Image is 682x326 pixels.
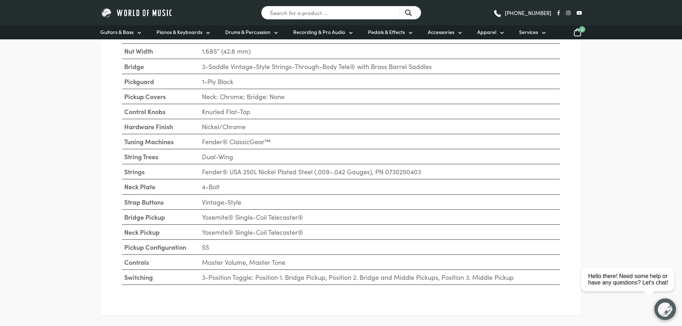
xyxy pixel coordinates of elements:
[200,254,560,269] td: Master Volume, Master Tone
[124,62,144,71] strong: Bridge
[200,239,560,254] td: SS
[156,28,202,36] span: Pianos & Keyboards
[428,28,454,36] span: Accessories
[493,8,551,18] a: [PHONE_NUMBER]
[124,137,174,146] strong: Tuning Machines
[200,89,560,104] td: Neck: Chrome; Bridge: None
[124,182,155,191] strong: Neck Plate
[200,119,560,134] td: Nickel/Chrome
[124,213,165,222] strong: Bridge Pickup
[578,247,682,326] iframe: Chat with our support team
[124,107,165,116] strong: Control Knobs
[200,134,560,149] td: Fender® ClassicGear™
[200,74,560,89] td: 1-Ply Black
[519,28,538,36] span: Services
[477,28,496,36] span: Apparel
[200,270,560,285] td: 3-Position Toggle: Position 1. Bridge Pickup, Position 2. Bridge and Middle Pickups, Position 3. ...
[124,92,166,101] strong: Pickup Covers
[124,77,154,86] strong: Pickguard
[225,28,270,36] span: Drums & Percussion
[200,194,560,209] td: Vintage-Style
[124,228,160,237] strong: Neck Pickup
[124,167,145,176] strong: Strings
[200,44,560,59] td: 1.685″ (42.8 mm)
[124,152,158,161] strong: String Trees
[505,10,551,15] span: [PHONE_NUMBER]
[124,122,173,131] strong: Hardware Finish
[200,179,560,194] td: 4-Bolt
[200,104,560,119] td: Knurled Flat-Top
[100,28,134,36] span: Guitars & Bass
[124,243,186,252] strong: Pickup Configuration
[200,59,560,74] td: 3-Saddle Vintage-Style Strings-Through-Body Tele® with Brass Barrel Saddles
[124,273,153,282] strong: Switching
[124,258,149,267] strong: Controls
[579,26,585,33] span: 0
[200,164,560,179] td: Fender® USA 250L Nickel Plated Steel (.009-.042 Gauges), PN 0730250403
[200,224,560,239] td: Yosemite® Single-Coil Telecaster®
[100,7,174,18] img: World of Music
[200,209,560,224] td: Yosemite® Single-Coil Telecaster®
[200,149,560,164] td: Dual-Wing
[368,28,405,36] span: Pedals & Effects
[124,47,153,55] strong: Nut Width
[293,28,345,36] span: Recording & Pro Audio
[124,198,164,206] strong: Strap Buttons
[261,6,421,20] input: Search for a product ...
